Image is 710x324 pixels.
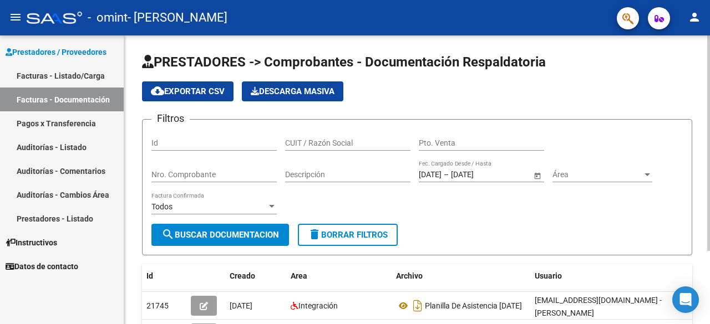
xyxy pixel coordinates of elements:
[242,81,343,101] app-download-masive: Descarga masiva de comprobantes (adjuntos)
[142,264,186,288] datatable-header-cell: Id
[161,228,175,241] mat-icon: search
[242,81,343,101] button: Descarga Masiva
[151,86,225,96] span: Exportar CSV
[444,170,449,179] span: –
[151,84,164,97] mat-icon: cloud_download
[308,230,388,240] span: Borrar Filtros
[672,286,699,313] div: Open Intercom Messenger
[286,264,392,288] datatable-header-cell: Area
[161,230,279,240] span: Buscar Documentacion
[298,224,398,246] button: Borrar Filtros
[531,169,543,181] button: Open calendar
[151,111,190,126] h3: Filtros
[688,11,701,24] mat-icon: person
[298,301,338,310] span: Integración
[419,170,442,179] input: Start date
[146,271,153,280] span: Id
[142,54,546,70] span: PRESTADORES -> Comprobantes - Documentación Respaldatoria
[6,46,106,58] span: Prestadores / Proveedores
[151,202,173,211] span: Todos
[146,301,169,310] span: 21745
[530,264,697,288] datatable-header-cell: Usuario
[230,301,252,310] span: [DATE]
[535,271,562,280] span: Usuario
[230,271,255,280] span: Creado
[451,170,505,179] input: End date
[552,170,642,179] span: Área
[425,301,522,310] span: Planilla De Asistencia [DATE]
[396,271,423,280] span: Archivo
[225,264,286,288] datatable-header-cell: Creado
[9,11,22,24] mat-icon: menu
[410,297,425,315] i: Descargar documento
[535,296,662,317] span: [EMAIL_ADDRESS][DOMAIN_NAME] - [PERSON_NAME]
[6,260,78,272] span: Datos de contacto
[128,6,227,30] span: - [PERSON_NAME]
[6,236,57,249] span: Instructivos
[142,81,234,101] button: Exportar CSV
[251,86,334,96] span: Descarga Masiva
[291,271,307,280] span: Area
[392,264,530,288] datatable-header-cell: Archivo
[151,224,289,246] button: Buscar Documentacion
[308,228,321,241] mat-icon: delete
[88,6,128,30] span: - omint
